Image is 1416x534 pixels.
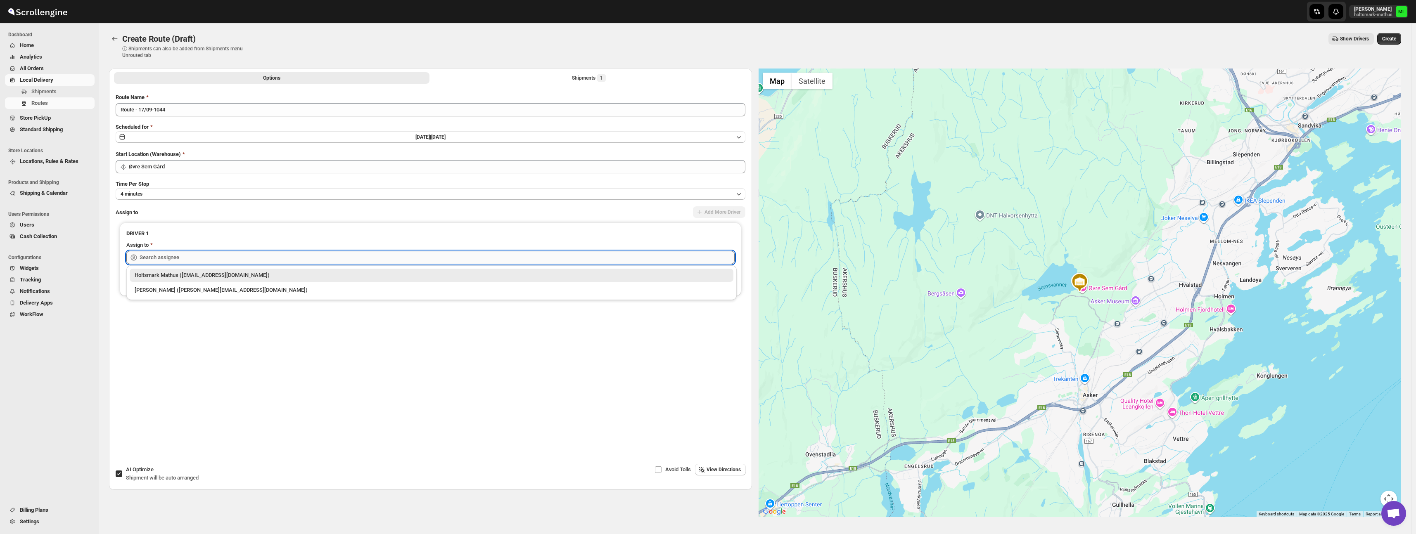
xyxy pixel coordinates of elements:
[5,187,95,199] button: Shipping & Calendar
[116,209,138,215] span: Assign to
[1354,12,1392,17] p: holtsmark-mathus
[20,288,50,294] span: Notifications
[126,475,199,481] span: Shipment will be auto arranged
[135,271,728,279] div: Holtsmark Mathus ([EMAIL_ADDRESS][DOMAIN_NAME])
[707,466,741,473] span: View Directions
[126,269,737,282] li: Holtsmark Mathus (eat@ovresem.no)
[8,31,95,38] span: Dashboard
[140,251,735,264] input: Search assignee
[600,75,603,81] span: 1
[116,131,745,143] button: [DATE]|[DATE]
[8,179,95,186] span: Products and Shipping
[572,74,606,82] div: Shipments
[1328,33,1374,45] button: Show Drivers
[695,464,746,475] button: View Directions
[761,506,788,517] a: Open this area in Google Maps (opens a new window)
[1299,512,1344,516] span: Map data ©2025 Google
[20,265,39,271] span: Widgets
[20,507,48,513] span: Billing Plans
[5,86,95,97] button: Shipments
[20,222,34,228] span: Users
[1354,6,1392,12] p: [PERSON_NAME]
[20,190,68,196] span: Shipping & Calendar
[1340,35,1369,42] span: Show Drivers
[5,297,95,309] button: Delivery Apps
[109,87,752,398] div: All Route Options
[8,147,95,154] span: Store Locations
[114,72,429,84] button: All Route Options
[116,124,149,130] span: Scheduled for
[431,134,446,140] span: [DATE]
[20,233,57,239] span: Cash Collection
[1398,9,1405,14] text: ML
[116,188,745,200] button: 4 minutes
[1377,33,1401,45] button: Create
[20,115,51,121] span: Store PickUp
[1396,6,1407,17] span: Michael Lunga
[126,229,735,238] h3: DRIVER 1
[20,276,41,283] span: Tracking
[1349,5,1408,18] button: User menu
[5,309,95,320] button: WorkFlow
[5,219,95,231] button: Users
[20,126,63,132] span: Standard Shipping
[1366,512,1399,516] a: Report a map error
[8,211,95,217] span: Users Permissions
[5,51,95,63] button: Analytics
[122,34,196,44] span: Create Route (Draft)
[761,506,788,517] img: Google
[415,134,431,140] span: [DATE] |
[263,75,280,81] span: Options
[20,54,42,60] span: Analytics
[5,504,95,516] button: Billing Plans
[5,516,95,527] button: Settings
[126,282,737,297] li: Michael Lunga (michael@holtsmat.no)
[1259,511,1294,517] button: Keyboard shortcuts
[31,88,57,95] span: Shipments
[5,274,95,286] button: Tracking
[20,518,39,525] span: Settings
[5,63,95,74] button: All Orders
[5,40,95,51] button: Home
[116,103,745,116] input: Eg: Bengaluru Route
[135,286,728,294] div: [PERSON_NAME] ([PERSON_NAME][EMAIL_ADDRESS][DOMAIN_NAME])
[121,191,142,197] span: 4 minutes
[20,158,78,164] span: Locations, Rules & Rates
[5,286,95,297] button: Notifications
[7,1,69,22] img: ScrollEngine
[129,160,745,173] input: Search location
[5,231,95,242] button: Cash Collection
[5,262,95,274] button: Widgets
[126,466,154,473] span: AI Optimize
[126,241,149,249] div: Assign to
[5,156,95,167] button: Locations, Rules & Rates
[8,254,95,261] span: Configurations
[763,73,792,89] button: Show street map
[109,33,121,45] button: Routes
[1349,512,1361,516] a: Terms (opens in new tab)
[20,65,44,71] span: All Orders
[792,73,833,89] button: Show satellite imagery
[1380,491,1397,507] button: Map camera controls
[116,94,145,100] span: Route Name
[1382,35,1396,42] span: Create
[31,100,48,106] span: Routes
[122,45,252,59] p: ⓘ Shipments can also be added from Shipments menu Unrouted tab
[431,72,747,84] button: Selected Shipments
[20,77,53,83] span: Local Delivery
[1381,501,1406,526] div: Open chat
[116,151,181,157] span: Start Location (Warehouse)
[665,466,691,473] span: Avoid Tolls
[116,181,149,187] span: Time Per Stop
[20,42,34,48] span: Home
[20,300,53,306] span: Delivery Apps
[5,97,95,109] button: Routes
[20,311,43,317] span: WorkFlow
